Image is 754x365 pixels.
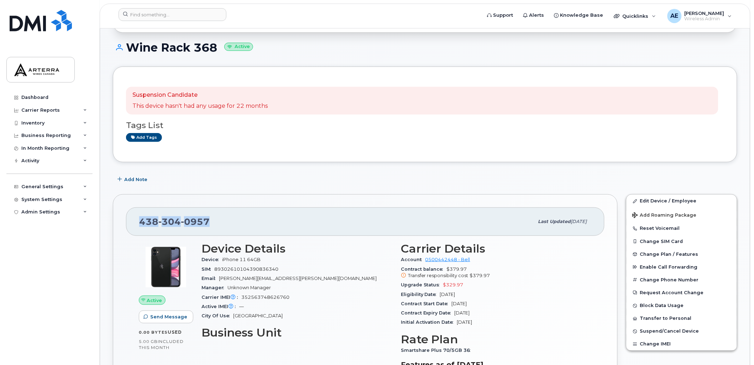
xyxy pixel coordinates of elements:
span: Wireless Admin [685,16,724,22]
span: 304 [158,216,181,227]
span: [GEOGRAPHIC_DATA] [233,313,283,318]
span: [PERSON_NAME] [685,10,724,16]
a: Add tags [126,133,162,142]
span: Transfer responsibility cost [408,273,468,278]
span: Unknown Manager [227,285,271,290]
p: This device hasn't had any usage for 22 months [132,102,268,110]
span: $379.97 [401,266,592,279]
span: 438 [139,216,210,227]
h3: Tags List [126,121,724,130]
div: Alexander Erofeev [663,9,737,23]
button: Enable Call Forwarding [627,261,737,274]
span: 89302610104390836340 [214,266,278,272]
input: Find something... [119,8,226,21]
button: Reset Voicemail [627,222,737,235]
a: Support [482,8,518,22]
button: Suspend/Cancel Device [627,325,737,338]
button: Change SIM Card [627,235,737,248]
p: Suspension Candidate [132,91,268,99]
span: [PERSON_NAME][EMAIL_ADDRESS][PERSON_NAME][DOMAIN_NAME] [219,276,377,281]
span: 0957 [181,216,210,227]
span: Device [201,257,222,262]
span: Support [493,12,513,19]
span: Upgrade Status [401,282,443,287]
button: Request Account Change [627,286,737,299]
span: included this month [139,339,184,350]
span: SIM [201,266,214,272]
span: Suspend/Cancel Device [640,329,699,334]
span: Smartshare Plus 70/5GB 36 [401,348,474,353]
span: Change Plan / Features [640,252,698,257]
span: Contract Start Date [401,301,452,306]
span: 0.00 Bytes [139,330,168,335]
span: Active [147,297,162,304]
h3: Device Details [201,242,392,255]
h3: Business Unit [201,326,392,339]
h3: Rate Plan [401,333,592,346]
button: Block Data Usage [627,299,737,312]
a: Alerts [518,8,549,22]
span: $379.97 [470,273,490,278]
span: [DATE] [440,292,455,297]
span: Manager [201,285,227,290]
button: Change Plan / Features [627,248,737,261]
button: Add Roaming Package [627,207,737,222]
span: [DATE] [571,219,587,224]
button: Add Note [113,173,153,186]
span: 5.00 GB [139,339,158,344]
span: Knowledge Base [560,12,603,19]
h1: Wine Rack 368 [113,41,737,54]
span: Send Message [150,313,187,320]
span: 352563748626760 [241,295,289,300]
span: Active IMEI [201,304,239,309]
span: Add Roaming Package [632,212,697,219]
a: Edit Device / Employee [627,195,737,207]
span: [DATE] [457,319,472,325]
span: [DATE] [455,310,470,316]
span: $329.97 [443,282,464,287]
button: Send Message [139,311,193,323]
span: Alerts [529,12,544,19]
h3: Carrier Details [401,242,592,255]
span: Initial Activation Date [401,319,457,325]
div: Quicklinks [609,9,661,23]
span: [DATE] [452,301,467,306]
button: Change Phone Number [627,274,737,286]
button: Change IMEI [627,338,737,350]
span: Contract balance [401,266,447,272]
a: 0500442448 - Bell [425,257,470,262]
span: City Of Use [201,313,233,318]
span: Eligibility Date [401,292,440,297]
small: Active [224,43,253,51]
span: AE [671,12,679,20]
span: Email [201,276,219,281]
span: Account [401,257,425,262]
span: Add Note [124,176,147,183]
span: iPhone 11 64GB [222,257,261,262]
span: Last updated [538,219,571,224]
span: Quicklinks [623,13,649,19]
button: Transfer to Personal [627,312,737,325]
span: Enable Call Forwarding [640,264,698,270]
img: iPhone_11.jpg [145,246,187,289]
a: Knowledge Base [549,8,608,22]
span: Contract Expiry Date [401,310,455,316]
span: Carrier IMEI [201,295,241,300]
span: used [168,329,182,335]
span: — [239,304,244,309]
